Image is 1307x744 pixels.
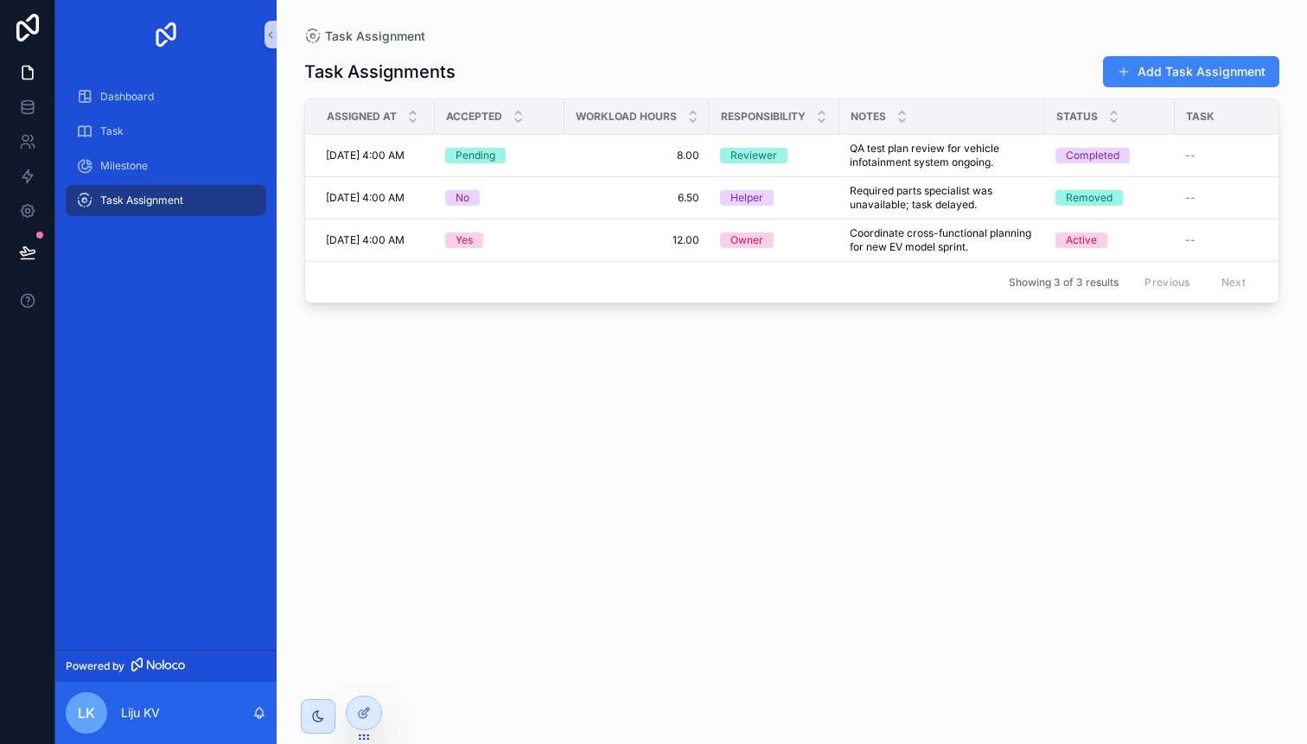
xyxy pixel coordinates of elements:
span: -- [1185,149,1195,162]
a: [DATE] 4:00 AM [326,233,424,247]
span: Task Assignment [325,28,425,45]
span: Task [1186,110,1215,124]
a: Task [66,116,266,147]
span: Task [100,124,124,138]
a: Required parts specialist was unavailable; task delayed. [850,184,1035,212]
span: Responsibility [721,110,806,124]
span: Milestone [100,159,148,173]
p: Liju KV [121,704,160,722]
span: [DATE] 4:00 AM [326,149,405,162]
a: Owner [720,232,829,248]
div: Reviewer [730,148,777,163]
a: -- [1185,191,1294,205]
span: Dashboard [100,90,154,104]
a: No [445,190,554,206]
span: -- [1185,233,1195,247]
a: -- [1185,149,1294,162]
a: 8.00 [575,149,699,162]
div: Yes [456,232,473,248]
div: Owner [730,232,763,248]
a: QA test plan review for vehicle infotainment system ongoing. [850,142,1035,169]
h1: Task Assignments [304,60,456,84]
a: [DATE] 4:00 AM [326,191,424,205]
div: scrollable content [55,69,277,238]
div: Removed [1066,190,1113,206]
span: Showing 3 of 3 results [1009,276,1119,289]
a: Active [1055,232,1164,248]
a: Pending [445,148,554,163]
a: Yes [445,232,554,248]
span: Task Assignment [100,194,183,207]
a: [DATE] 4:00 AM [326,149,424,162]
span: Status [1056,110,1098,124]
a: Dashboard [66,81,266,112]
span: Powered by [66,659,124,673]
img: App logo [152,21,180,48]
div: No [456,190,469,206]
div: Completed [1066,148,1119,163]
a: 6.50 [575,191,699,205]
a: Helper [720,190,829,206]
span: -- [1185,191,1195,205]
span: Assigned At [327,110,397,124]
span: Accepted [446,110,502,124]
span: Notes [851,110,886,124]
a: Task Assignment [66,185,266,216]
span: [DATE] 4:00 AM [326,233,405,247]
span: Workload Hours [576,110,677,124]
a: -- [1185,233,1294,247]
a: Task Assignment [304,28,425,45]
div: Pending [456,148,495,163]
span: [DATE] 4:00 AM [326,191,405,205]
a: Milestone [66,150,266,181]
a: Completed [1055,148,1164,163]
a: Coordinate cross-functional planning for new EV model sprint. [850,226,1035,254]
a: Removed [1055,190,1164,206]
div: Helper [730,190,763,206]
button: Add Task Assignment [1103,56,1279,87]
a: Reviewer [720,148,829,163]
a: 12.00 [575,233,699,247]
a: Powered by [55,650,277,682]
span: LK [78,703,95,723]
div: Active [1066,232,1097,248]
